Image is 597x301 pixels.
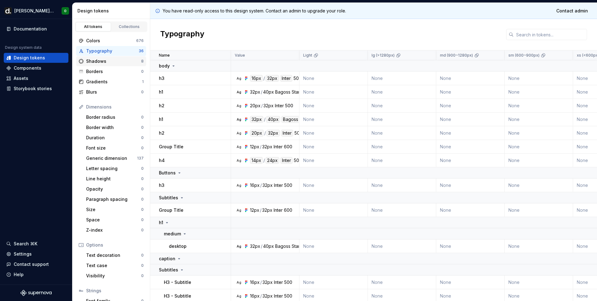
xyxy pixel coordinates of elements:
div: 8 [141,59,144,64]
div: Opacity [86,186,141,192]
td: None [299,113,368,126]
td: None [505,126,573,140]
div: Generic dimension [86,155,137,161]
p: Subtitles [159,195,178,201]
div: Border radius [86,114,141,120]
div: 12px [250,207,259,213]
div: 20px [250,130,264,137]
a: Duration0 [84,133,146,143]
td: None [505,72,573,85]
div: Inter [274,182,283,188]
p: h1 [159,220,163,226]
td: None [436,99,505,113]
div: 0 [141,176,144,181]
div: Inter [275,103,284,109]
div: Inter [281,130,293,137]
div: Design system data [5,45,42,50]
div: 500 [294,75,302,82]
div: 32px [262,207,272,213]
div: 0 [141,187,144,192]
p: desktop [169,243,187,249]
div: Strings [86,288,144,294]
div: 16px [250,75,263,82]
div: Space [86,217,141,223]
div: Letter spacing [86,165,141,172]
td: None [368,140,436,154]
div: Design tokens [14,55,45,61]
div: Blurs [86,89,141,95]
div: 40px [263,89,274,95]
a: Space0 [84,215,146,225]
p: H3 - Subtitle [164,279,191,285]
div: Bagoss Standard [275,243,310,249]
div: Ag [236,76,241,81]
div: 16px [250,293,260,299]
td: None [505,85,573,99]
div: 0 [141,197,144,202]
div: 500 [294,130,303,137]
td: None [505,113,573,126]
div: 0 [141,263,144,268]
div: 12px [250,144,259,150]
a: Assets [4,73,68,83]
td: None [505,99,573,113]
div: 24px [266,157,279,164]
td: None [505,203,573,217]
p: md (900~1280px) [440,53,473,58]
div: Assets [14,75,28,81]
div: 1 [142,79,144,84]
td: None [368,203,436,217]
div: / [260,182,262,188]
div: Ag [236,208,241,213]
td: None [436,72,505,85]
td: None [436,239,505,253]
span: Contact admin [556,8,588,14]
td: None [505,154,573,167]
td: None [436,140,505,154]
td: None [436,113,505,126]
a: Line height0 [84,174,146,184]
div: 20px [250,103,261,109]
div: 500 [284,279,292,285]
p: sm (600~900px) [508,53,539,58]
div: Inter [274,293,283,299]
a: Documentation [4,24,68,34]
div: 0 [141,273,144,278]
a: Gradients1 [76,77,146,87]
div: Shadows [86,58,141,64]
div: Ag [236,244,241,249]
div: 500 [285,103,293,109]
div: 500 [284,182,292,188]
p: Subtitles [159,267,178,273]
div: Bagoss Standard [275,89,310,95]
div: 600 [284,207,292,213]
p: H3 - Subtitle [164,293,191,299]
p: h4 [159,157,165,164]
div: 32px [262,279,273,285]
div: Options [86,242,144,248]
td: None [368,72,436,85]
td: None [368,239,436,253]
p: caption [159,256,175,262]
p: body [159,63,170,69]
a: Letter spacing0 [84,164,146,174]
div: Ag [236,103,241,108]
p: h3 [159,75,164,81]
td: None [505,239,573,253]
a: Visibility0 [84,271,146,281]
div: 0 [141,146,144,150]
div: Search ⌘K [14,241,37,247]
div: Help [14,271,24,278]
div: 32px [262,144,272,150]
div: Borders [86,68,141,75]
div: 137 [137,156,144,161]
div: / [260,144,261,150]
div: 0 [141,207,144,212]
td: None [299,178,368,192]
p: Group Title [159,207,183,213]
div: 0 [141,90,144,95]
input: Search in tokens... [514,29,587,40]
div: Bagoss Standard [281,116,320,123]
td: None [299,239,368,253]
div: 32px [266,75,279,82]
